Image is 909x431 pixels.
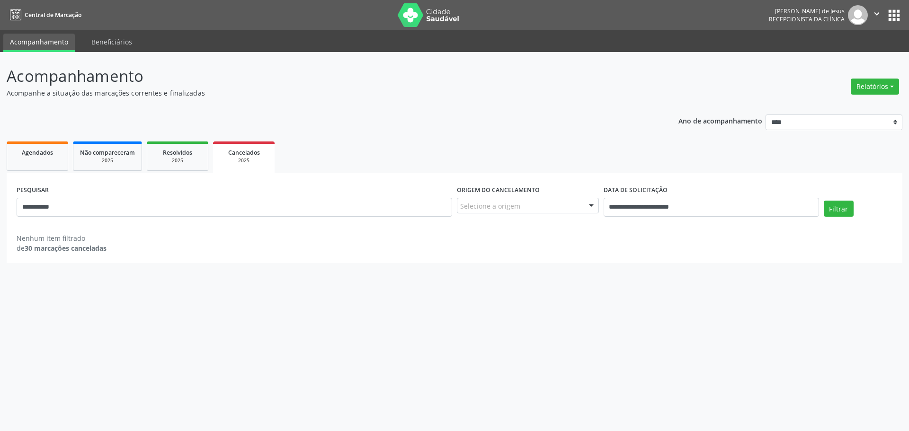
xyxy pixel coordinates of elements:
a: Central de Marcação [7,7,81,23]
span: Não compareceram [80,149,135,157]
a: Acompanhamento [3,34,75,52]
button:  [868,5,886,25]
p: Acompanhamento [7,64,633,88]
span: Resolvidos [163,149,192,157]
span: Selecione a origem [460,201,520,211]
div: Nenhum item filtrado [17,233,107,243]
div: 2025 [220,157,268,164]
span: Central de Marcação [25,11,81,19]
span: Recepcionista da clínica [769,15,845,23]
div: 2025 [80,157,135,164]
img: img [848,5,868,25]
strong: 30 marcações canceladas [25,244,107,253]
p: Ano de acompanhamento [678,114,762,126]
i:  [872,9,882,19]
button: apps [886,7,902,24]
div: de [17,243,107,253]
div: 2025 [154,157,201,164]
label: PESQUISAR [17,183,49,198]
span: Agendados [22,149,53,157]
span: Cancelados [228,149,260,157]
p: Acompanhe a situação das marcações correntes e finalizadas [7,88,633,98]
label: DATA DE SOLICITAÇÃO [604,183,668,198]
div: [PERSON_NAME] de Jesus [769,7,845,15]
label: Origem do cancelamento [457,183,540,198]
button: Relatórios [851,79,899,95]
button: Filtrar [824,201,854,217]
a: Beneficiários [85,34,139,50]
